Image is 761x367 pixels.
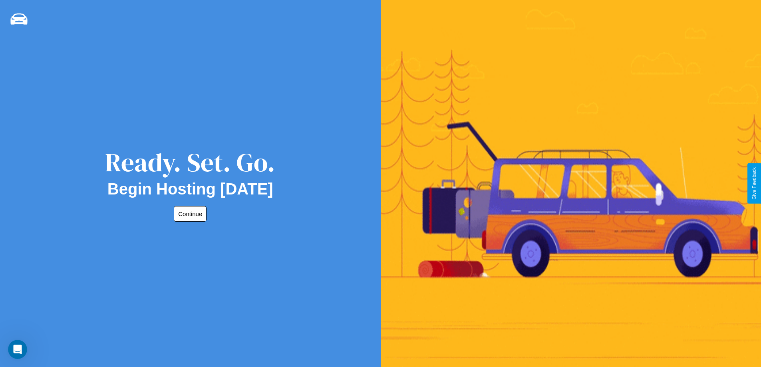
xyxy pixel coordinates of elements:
h2: Begin Hosting [DATE] [107,180,273,198]
div: Give Feedback [751,167,757,200]
button: Continue [174,206,207,222]
div: Ready. Set. Go. [105,145,275,180]
iframe: Intercom live chat [8,340,27,359]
